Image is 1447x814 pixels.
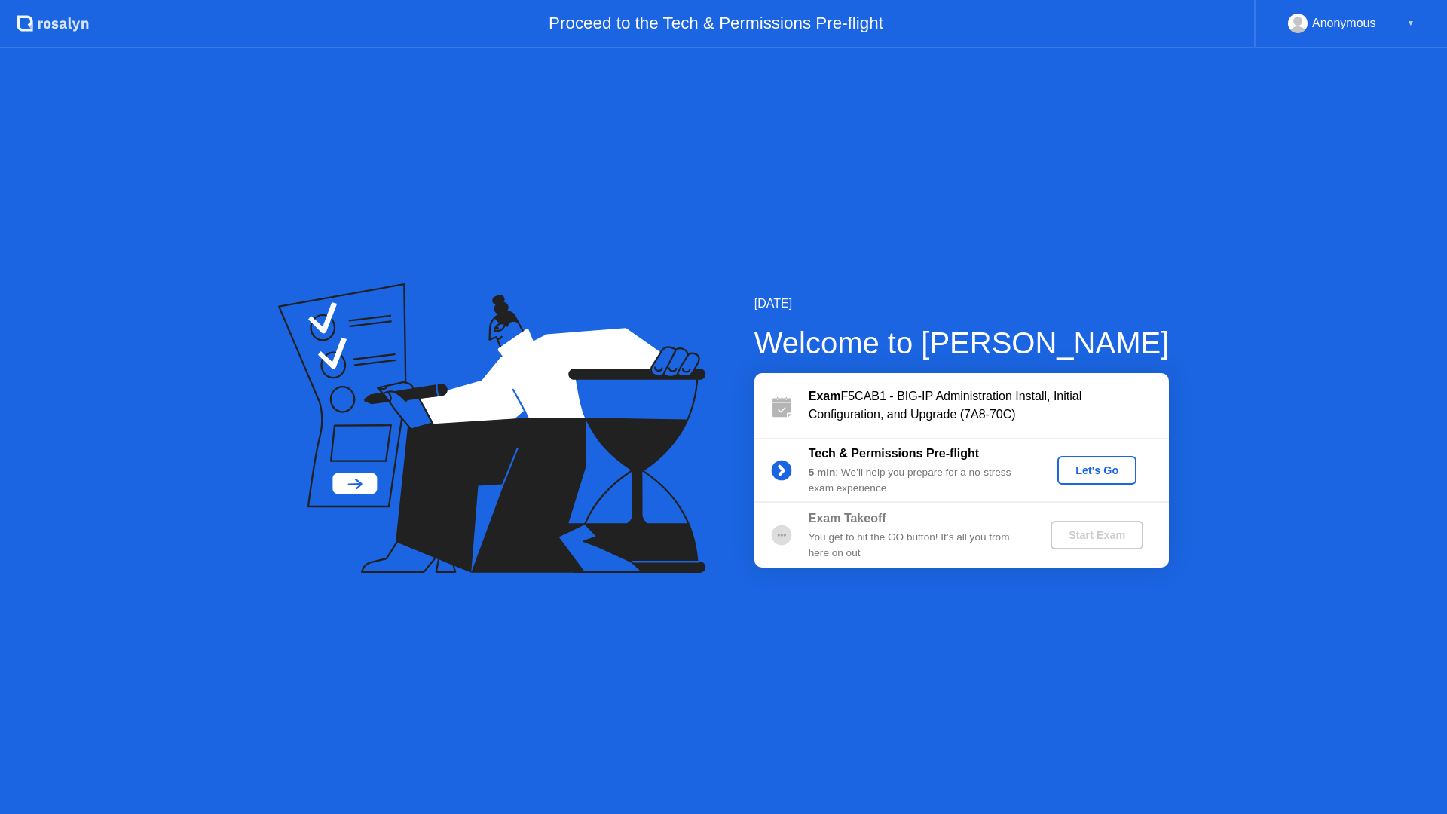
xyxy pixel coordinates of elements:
b: 5 min [809,467,836,478]
div: Start Exam [1057,529,1137,541]
div: F5CAB1 - BIG-IP Administration Install, Initial Configuration, and Upgrade (7A8-70C) [809,387,1169,424]
div: Anonymous [1312,14,1376,33]
b: Exam [809,390,841,402]
button: Let's Go [1057,456,1136,485]
button: Start Exam [1051,521,1143,549]
div: : We’ll help you prepare for a no-stress exam experience [809,465,1026,496]
b: Tech & Permissions Pre-flight [809,447,979,460]
div: ▼ [1407,14,1415,33]
div: Welcome to [PERSON_NAME] [754,320,1170,366]
b: Exam Takeoff [809,512,886,525]
div: You get to hit the GO button! It’s all you from here on out [809,530,1026,561]
div: Let's Go [1063,464,1130,476]
div: [DATE] [754,295,1170,313]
